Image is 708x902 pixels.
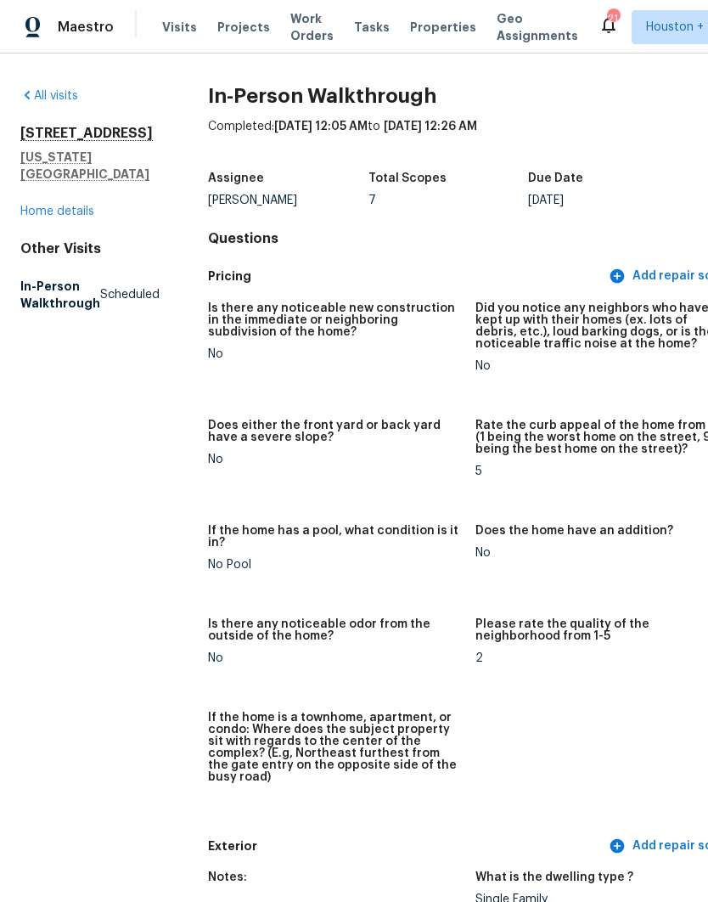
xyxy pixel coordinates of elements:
[475,871,633,883] h5: What is the dwelling type ?
[208,871,247,883] h5: Notes:
[208,652,461,664] div: No
[208,172,264,184] h5: Assignee
[162,19,197,36] span: Visits
[208,420,461,443] h5: Does either the front yard or back yard have a severe slope?
[58,19,114,36] span: Maestro
[208,837,605,855] h5: Exterior
[208,268,605,285] h5: Pricing
[208,454,461,465] div: No
[497,10,578,44] span: Geo Assignments
[20,90,78,102] a: All visits
[290,10,334,44] span: Work Orders
[20,271,154,319] a: In-Person WalkthroughScheduled
[410,19,476,36] span: Properties
[274,121,368,132] span: [DATE] 12:05 AM
[208,194,368,206] div: [PERSON_NAME]
[208,302,461,338] h5: Is there any noticeable new construction in the immediate or neighboring subdivision of the home?
[354,21,390,33] span: Tasks
[368,172,447,184] h5: Total Scopes
[20,206,94,217] a: Home details
[217,19,270,36] span: Projects
[208,525,461,549] h5: If the home has a pool, what condition is it in?
[475,525,673,537] h5: Does the home have an addition?
[208,348,461,360] div: No
[208,618,461,642] h5: Is there any noticeable odor from the outside of the home?
[20,240,154,257] div: Other Visits
[208,712,461,783] h5: If the home is a townhome, apartment, or condo: Where does the subject property sit with regards ...
[208,559,461,571] div: No Pool
[607,10,619,27] div: 21
[20,278,100,312] h5: In-Person Walkthrough
[100,286,160,303] span: Scheduled
[528,172,583,184] h5: Due Date
[368,194,529,206] div: 7
[528,194,688,206] div: [DATE]
[384,121,477,132] span: [DATE] 12:26 AM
